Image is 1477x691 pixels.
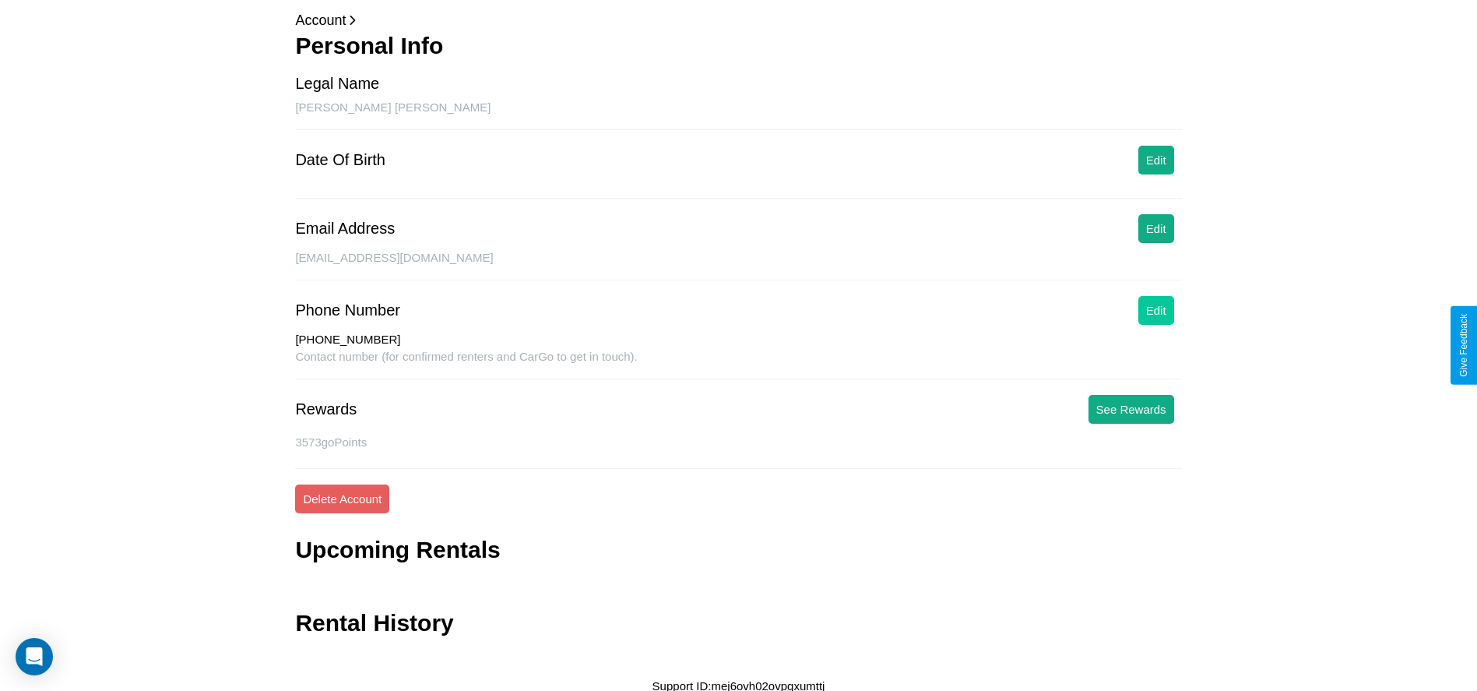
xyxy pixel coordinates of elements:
[295,75,379,93] div: Legal Name
[1458,314,1469,377] div: Give Feedback
[295,333,1181,350] div: [PHONE_NUMBER]
[295,301,400,319] div: Phone Number
[16,638,53,675] div: Open Intercom Messenger
[295,485,389,513] button: Delete Account
[295,400,357,418] div: Rewards
[1088,395,1174,424] button: See Rewards
[295,350,1181,379] div: Contact number (for confirmed renters and CarGo to get in touch).
[295,251,1181,280] div: [EMAIL_ADDRESS][DOMAIN_NAME]
[295,610,453,636] h3: Rental History
[295,220,395,238] div: Email Address
[295,432,1181,453] p: 3573 goPoints
[1138,146,1174,175] button: Edit
[1138,214,1174,243] button: Edit
[295,537,500,563] h3: Upcoming Rentals
[1138,296,1174,325] button: Edit
[295,8,1181,33] p: Account
[295,33,1181,59] h3: Personal Info
[295,151,385,169] div: Date Of Birth
[295,100,1181,130] div: [PERSON_NAME] [PERSON_NAME]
